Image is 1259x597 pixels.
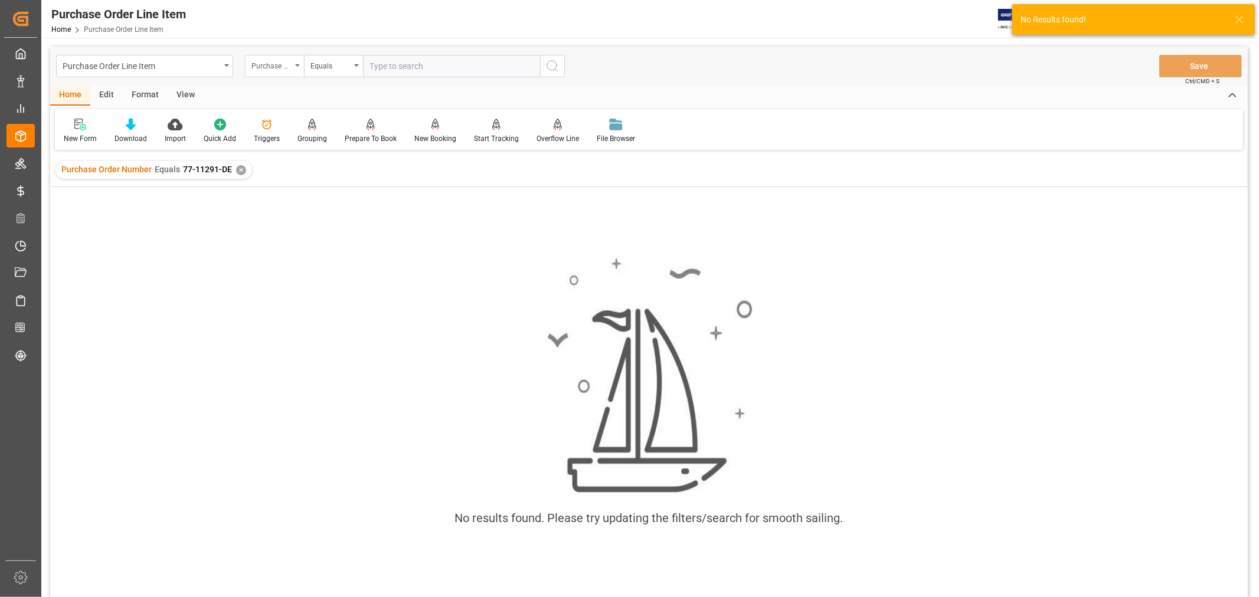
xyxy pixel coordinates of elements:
div: Home [50,86,90,106]
div: Edit [90,86,123,106]
div: Import [165,133,186,144]
button: open menu [245,55,304,77]
div: New Form [64,133,97,144]
div: Equals [310,58,351,71]
div: Quick Add [204,133,236,144]
button: search button [540,55,565,77]
img: Exertis%20JAM%20-%20Email%20Logo.jpg_1722504956.jpg [998,9,1039,29]
a: Home [51,25,71,34]
div: No Results found! [1021,14,1224,26]
div: Start Tracking [474,133,519,144]
button: open menu [304,55,363,77]
span: Purchase Order Number [61,165,152,174]
div: Format [123,86,168,106]
div: Triggers [254,133,280,144]
div: Overflow Line [537,133,579,144]
button: open menu [56,55,233,77]
div: New Booking [414,133,456,144]
div: File Browser [597,133,635,144]
span: 77-11291-DE [183,165,232,174]
button: Save [1159,55,1242,77]
div: Download [115,133,147,144]
span: Equals [155,165,180,174]
img: smooth_sailing.jpeg [546,256,753,495]
div: Purchase Order Number [251,58,292,71]
div: Purchase Order Line Item [51,5,186,23]
input: Type to search [363,55,540,77]
div: View [168,86,204,106]
span: Ctrl/CMD + S [1185,77,1219,86]
div: Purchase Order Line Item [63,58,220,73]
div: ✕ [236,165,246,175]
div: No results found. Please try updating the filters/search for smooth sailing. [455,509,843,527]
div: Grouping [297,133,327,144]
div: Prepare To Book [345,133,397,144]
